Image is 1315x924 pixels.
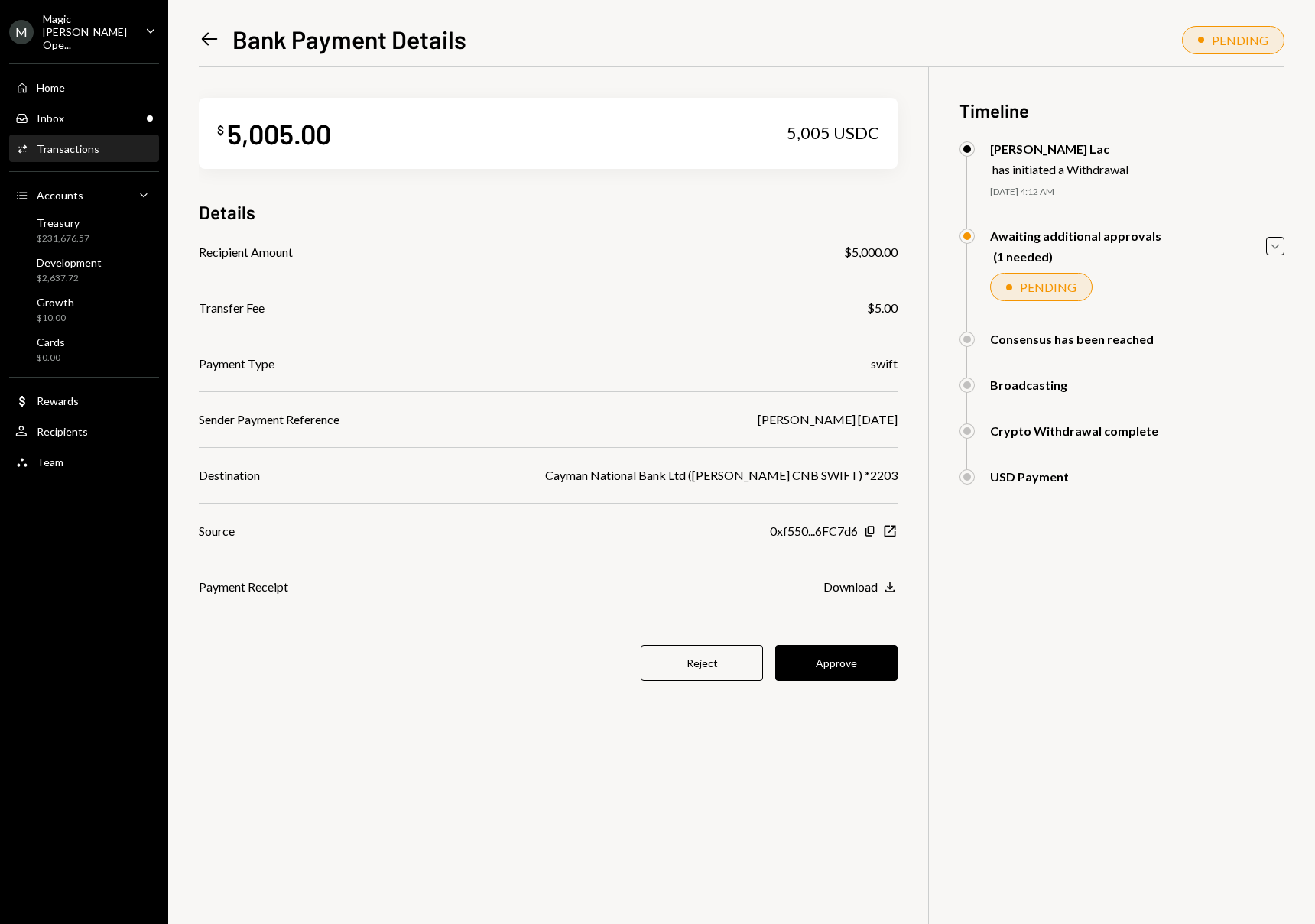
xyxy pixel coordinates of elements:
a: Recipients [9,417,159,445]
div: 5,005 USDC [787,122,879,144]
h3: Details [199,199,255,225]
div: Home [37,81,65,94]
div: 0xf550...6FC7d6 [770,522,858,540]
h1: Bank Payment Details [232,24,466,54]
div: Broadcasting [990,378,1067,392]
div: Crypto Withdrawal complete [990,423,1158,438]
div: [PERSON_NAME] [DATE] [758,410,898,429]
div: Team [37,456,63,468]
div: $5,000.00 [844,243,898,261]
a: Cards$0.00 [9,331,159,368]
div: (1 needed) [993,249,1161,264]
div: Cayman National Bank Ltd ([PERSON_NAME] CNB SWIFT) *2203 [545,466,898,485]
div: Sender Payment Reference [199,410,339,429]
div: PENDING [1212,33,1268,47]
div: [DATE] 4:12 AM [990,186,1284,199]
div: Transactions [37,142,99,155]
button: Download [823,579,898,596]
div: Accounts [37,189,83,202]
div: Payment Type [199,355,274,373]
a: Home [9,73,159,101]
div: Transfer Fee [199,299,265,317]
div: Download [823,579,878,594]
div: has initiated a Withdrawal [992,162,1128,177]
div: [PERSON_NAME] Lac [990,141,1128,156]
div: Destination [199,466,260,485]
button: Reject [641,645,763,681]
div: swift [871,355,898,373]
div: Magic [PERSON_NAME] Ope... [43,12,133,51]
button: Approve [775,645,898,681]
a: Inbox [9,104,159,131]
div: $10.00 [37,312,74,325]
div: $5.00 [867,299,898,317]
div: Inbox [37,112,64,125]
a: Treasury$231,676.57 [9,212,159,248]
div: $0.00 [37,352,65,365]
a: Development$2,637.72 [9,251,159,288]
div: Development [37,256,102,269]
a: Growth$10.00 [9,291,159,328]
h3: Timeline [959,98,1284,123]
a: Rewards [9,387,159,414]
div: Payment Receipt [199,578,288,596]
div: M [9,20,34,44]
div: Rewards [37,394,79,407]
div: Growth [37,296,74,309]
div: Treasury [37,216,89,229]
div: $2,637.72 [37,272,102,285]
div: Recipient Amount [199,243,293,261]
a: Team [9,448,159,475]
div: PENDING [1020,280,1076,294]
div: Recipients [37,425,88,438]
div: Cards [37,336,65,349]
a: Transactions [9,135,159,162]
div: 5,005.00 [227,116,331,151]
a: Accounts [9,181,159,209]
div: USD Payment [990,469,1069,484]
div: Consensus has been reached [990,332,1154,346]
div: Awaiting additional approvals [990,229,1161,243]
div: Source [199,522,235,540]
div: $ [217,122,224,138]
div: $231,676.57 [37,232,89,245]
